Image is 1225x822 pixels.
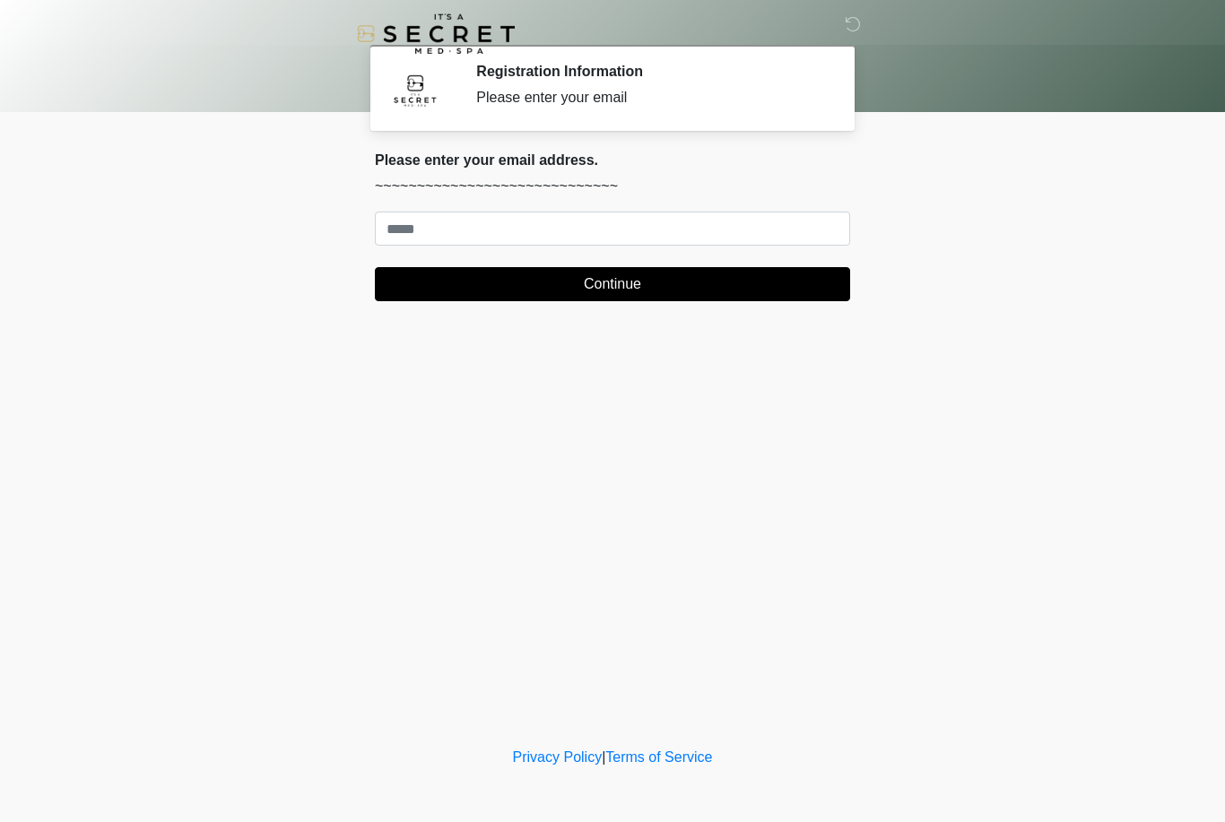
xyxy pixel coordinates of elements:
p: ~~~~~~~~~~~~~~~~~~~~~~~~~~~~~ [375,176,850,197]
a: | [602,749,605,765]
h2: Please enter your email address. [375,151,850,169]
div: Please enter your email [476,87,823,108]
img: Agent Avatar [388,63,442,117]
h2: Registration Information [476,63,823,80]
a: Terms of Service [605,749,712,765]
img: It's A Secret Med Spa Logo [357,13,515,54]
a: Privacy Policy [513,749,603,765]
button: Continue [375,267,850,301]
